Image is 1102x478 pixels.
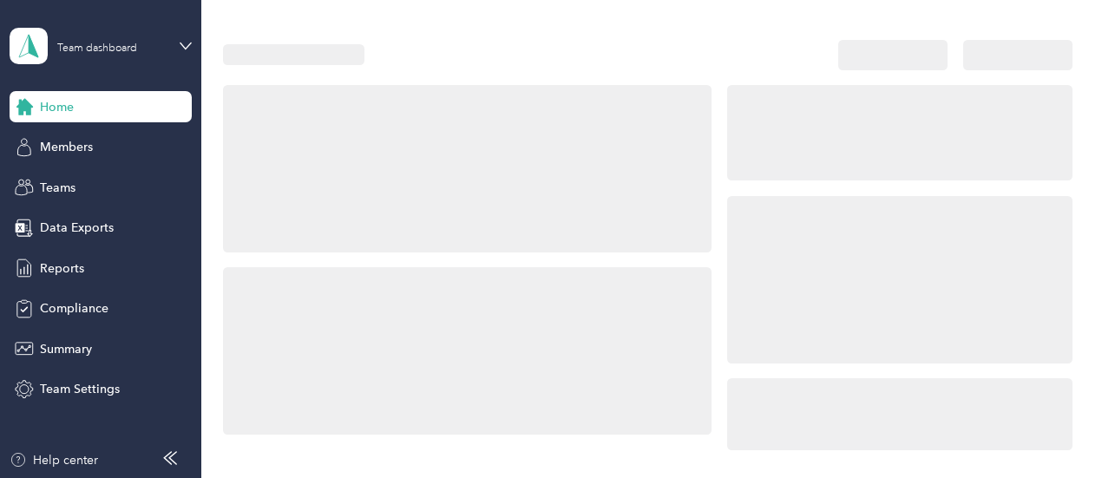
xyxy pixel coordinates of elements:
div: Team dashboard [57,43,137,54]
span: Summary [40,340,92,358]
span: Teams [40,179,75,197]
span: Compliance [40,299,108,318]
span: Members [40,138,93,156]
span: Home [40,98,74,116]
span: Team Settings [40,380,120,398]
span: Reports [40,259,84,278]
button: Help center [10,451,98,469]
span: Data Exports [40,219,114,237]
